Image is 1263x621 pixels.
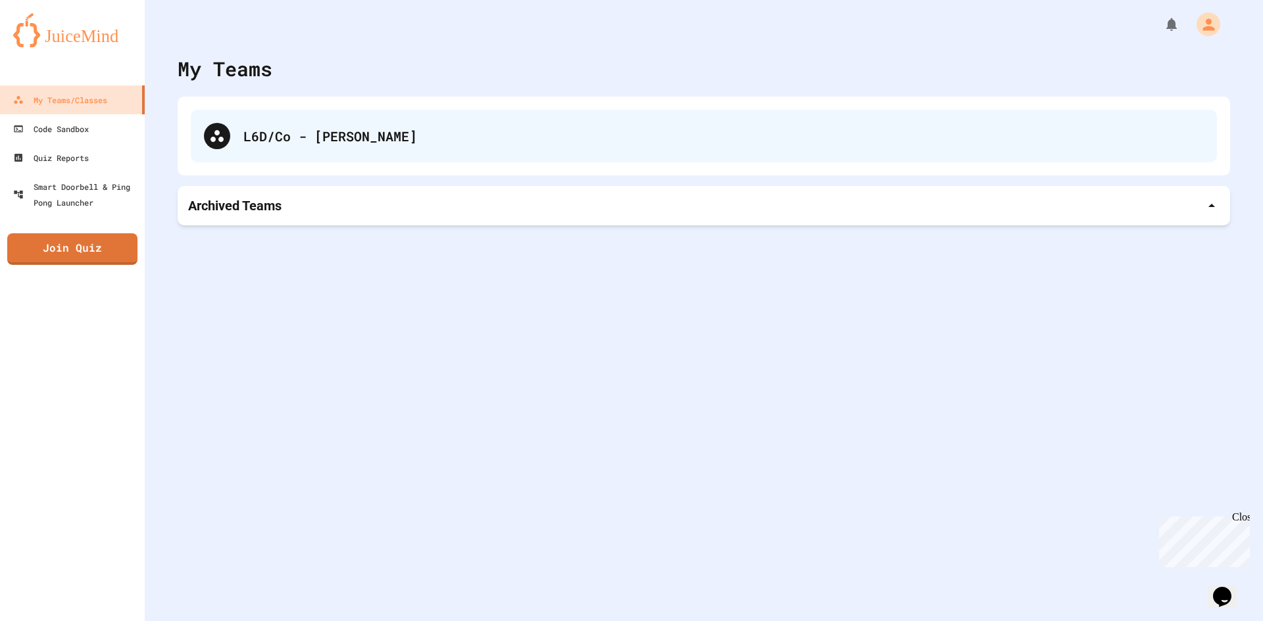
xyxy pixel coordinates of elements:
div: My Teams/Classes [13,92,107,108]
div: L6D/Co - [PERSON_NAME] [243,126,1204,146]
div: Chat with us now!Close [5,5,91,83]
div: Code Sandbox [13,121,89,137]
div: My Teams [178,54,272,83]
a: Join Quiz [7,233,137,265]
iframe: chat widget [1208,568,1250,608]
div: L6D/Co - [PERSON_NAME] [191,110,1217,162]
div: Smart Doorbell & Ping Pong Launcher [13,179,139,210]
div: Quiz Reports [13,150,89,166]
img: logo-orange.svg [13,13,132,47]
iframe: chat widget [1154,511,1250,567]
div: My Notifications [1139,13,1183,35]
div: My Account [1183,9,1224,39]
p: Archived Teams [188,196,282,215]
